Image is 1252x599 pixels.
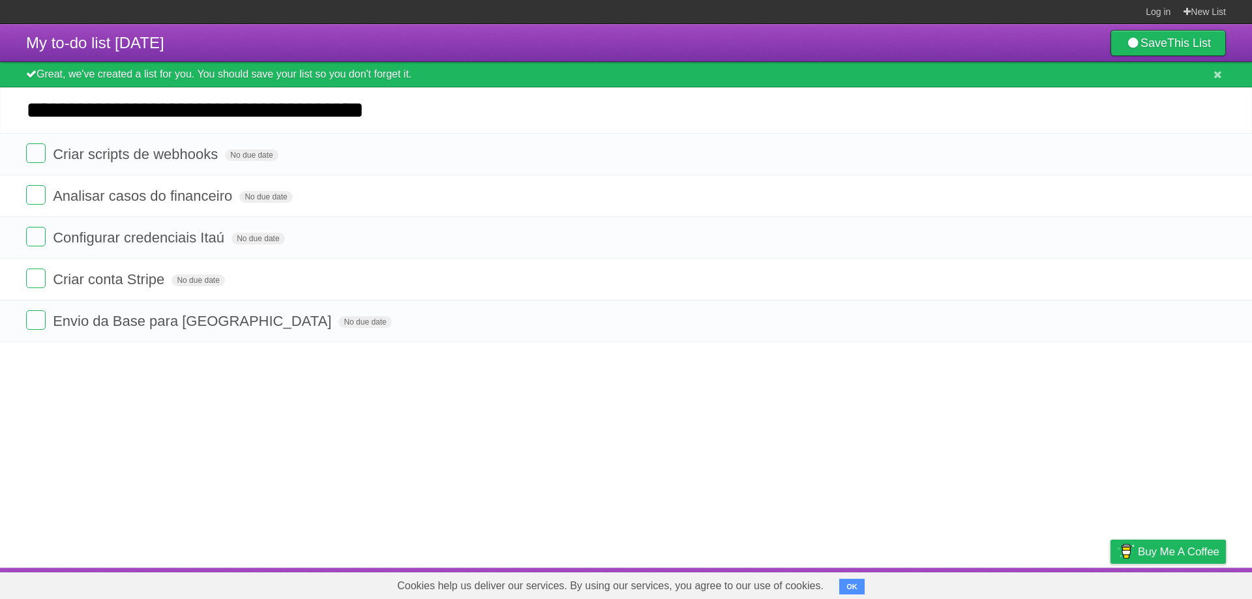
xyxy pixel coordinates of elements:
[384,573,837,599] span: Cookies help us deliver our services. By using our services, you agree to our use of cookies.
[26,227,46,246] label: Done
[1110,540,1226,564] a: Buy me a coffee
[1110,30,1226,56] a: SaveThis List
[53,313,335,329] span: Envio da Base para [GEOGRAPHIC_DATA]
[1138,540,1219,563] span: Buy me a coffee
[53,271,168,287] span: Criar conta Stripe
[1167,37,1211,50] b: This List
[239,191,292,203] span: No due date
[26,185,46,205] label: Done
[26,310,46,330] label: Done
[53,146,221,162] span: Criar scripts de webhooks
[1144,571,1226,596] a: Suggest a feature
[53,188,235,204] span: Analisar casos do financeiro
[26,143,46,163] label: Done
[1117,540,1135,562] img: Buy me a coffee
[937,571,964,596] a: About
[26,269,46,288] label: Done
[338,316,391,328] span: No due date
[53,229,228,246] span: Configurar credenciais Itaú
[171,274,224,286] span: No due date
[1094,571,1127,596] a: Privacy
[231,233,284,244] span: No due date
[26,34,164,51] span: My to-do list [DATE]
[1049,571,1078,596] a: Terms
[839,579,865,594] button: OK
[980,571,1033,596] a: Developers
[225,149,278,161] span: No due date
